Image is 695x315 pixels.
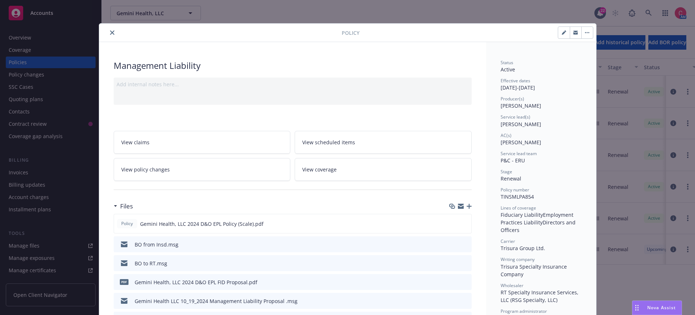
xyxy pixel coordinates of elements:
[114,202,133,211] div: Files
[108,28,117,37] button: close
[501,114,530,120] span: Service lead(s)
[450,220,456,228] button: download file
[501,139,541,146] span: [PERSON_NAME]
[462,220,468,228] button: preview file
[342,29,359,37] span: Policy
[501,78,530,84] span: Effective dates
[451,278,456,286] button: download file
[501,96,524,102] span: Producer(s)
[121,138,149,146] span: View claims
[501,169,512,175] span: Stage
[451,260,456,267] button: download file
[501,245,545,252] span: Trisura Group Ltd.
[135,241,178,248] div: BO from Insd.msg
[501,59,513,66] span: Status
[135,297,298,305] div: Gemini Health LLC 10_19_2024 Management Liability Proposal .msg
[114,59,472,72] div: Management Liability
[501,289,580,303] span: RT Specialty Insurance Services, LLC (RSG Specialty, LLC)
[501,102,541,109] span: [PERSON_NAME]
[462,297,469,305] button: preview file
[501,121,541,128] span: [PERSON_NAME]
[501,66,515,73] span: Active
[462,278,469,286] button: preview file
[501,211,575,226] span: Employment Practices Liability
[647,304,676,311] span: Nova Assist
[501,263,568,278] span: Trisura Specialty Insurance Company
[501,211,543,218] span: Fiduciary Liability
[501,282,523,289] span: Wholesaler
[501,256,535,262] span: Writing company
[501,238,515,244] span: Carrier
[462,241,469,248] button: preview file
[120,220,134,227] span: Policy
[451,241,456,248] button: download file
[117,80,469,88] div: Add internal notes here...
[632,301,682,315] button: Nova Assist
[120,279,129,285] span: pdf
[501,193,534,200] span: TINSMLPA854
[302,138,355,146] span: View scheduled items
[120,202,133,211] h3: Files
[501,219,577,233] span: Directors and Officers
[501,205,536,211] span: Lines of coverage
[302,166,337,173] span: View coverage
[501,308,547,314] span: Program administrator
[121,166,170,173] span: View policy changes
[135,260,167,267] div: BO to RT.msg
[295,158,472,181] a: View coverage
[501,187,529,193] span: Policy number
[501,132,511,138] span: AC(s)
[140,220,264,228] span: Gemini Health, LLC 2024 D&O EPL Policy (Scale).pdf
[632,301,641,315] div: Drag to move
[114,131,291,154] a: View claims
[501,175,521,182] span: Renewal
[451,297,456,305] button: download file
[135,278,257,286] div: Gemini Health, LLC 2024 D&O EPL FID Proposal.pdf
[501,78,582,91] div: [DATE] - [DATE]
[295,131,472,154] a: View scheduled items
[114,158,291,181] a: View policy changes
[501,150,537,157] span: Service lead team
[462,260,469,267] button: preview file
[501,157,525,164] span: P&C - ERU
